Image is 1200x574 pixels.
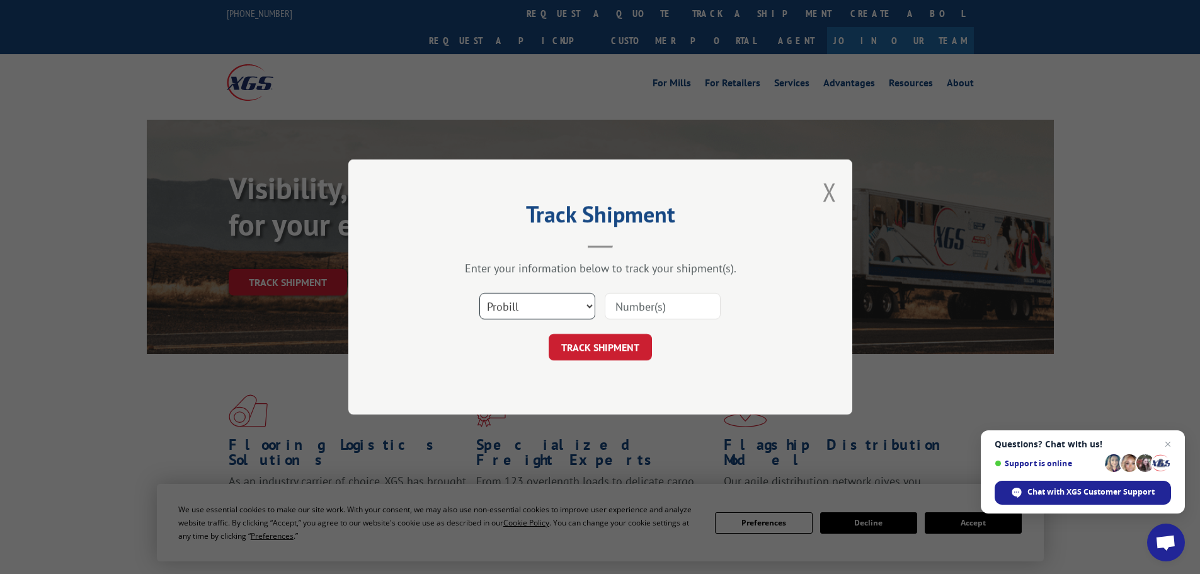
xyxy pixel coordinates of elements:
[1160,437,1175,452] span: Close chat
[995,481,1171,505] div: Chat with XGS Customer Support
[1147,524,1185,561] div: Open chat
[823,175,837,209] button: Close modal
[411,205,789,229] h2: Track Shipment
[1027,486,1155,498] span: Chat with XGS Customer Support
[995,459,1100,468] span: Support is online
[549,334,652,360] button: TRACK SHIPMENT
[605,293,721,319] input: Number(s)
[995,439,1171,449] span: Questions? Chat with us!
[411,261,789,275] div: Enter your information below to track your shipment(s).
